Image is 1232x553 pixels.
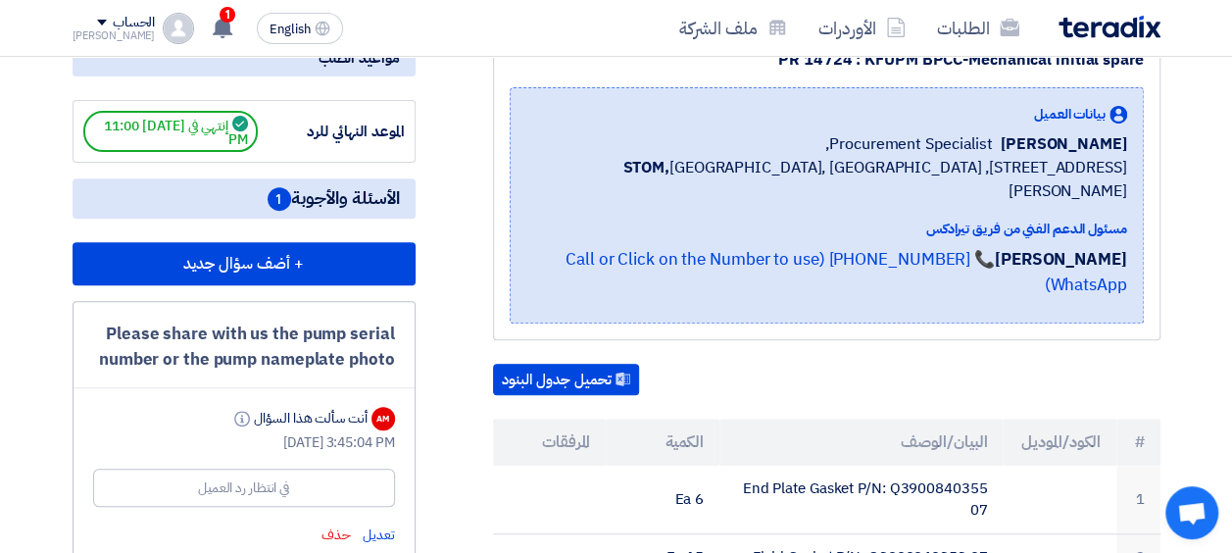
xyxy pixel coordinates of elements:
a: ملف الشركة [664,5,803,51]
button: English [257,13,343,44]
div: PR 14724 : KFUPM BPCC-Mechanical initial spare [510,48,1144,72]
a: الأوردرات [803,5,921,51]
div: [PERSON_NAME] [73,30,156,41]
span: تعديل [363,525,395,545]
th: البيان/الوصف [719,419,1003,466]
span: [PERSON_NAME] [1001,132,1127,156]
span: إنتهي في [DATE] 11:00 PM [83,111,258,152]
a: الطلبات [921,5,1035,51]
div: مواعيد الطلب [73,39,416,76]
button: + أضف سؤال جديد [73,242,416,285]
div: في انتظار رد العميل [198,478,289,498]
span: حذف [321,525,351,545]
th: الكود/الموديل [1003,419,1116,466]
td: 1 [1116,466,1160,534]
img: profile_test.png [163,13,194,44]
span: [GEOGRAPHIC_DATA], [GEOGRAPHIC_DATA] ,[STREET_ADDRESS][PERSON_NAME] [526,156,1127,203]
td: End Plate Gasket P/N: Q3900840355 07 [719,466,1003,534]
div: الموعد النهائي للرد [258,121,405,143]
th: الكمية [606,419,719,466]
span: الأسئلة والأجوبة [268,186,400,211]
button: تحميل جدول البنود [493,364,639,395]
th: # [1116,419,1160,466]
b: STOM, [622,156,669,179]
td: 6 Ea [606,466,719,534]
span: English [270,23,311,36]
div: مسئول الدعم الفني من فريق تيرادكس [526,219,1127,239]
strong: [PERSON_NAME] [995,247,1127,272]
div: أنت سألت هذا السؤال [230,408,367,428]
img: Teradix logo [1059,16,1160,38]
th: المرفقات [493,419,607,466]
div: Please share with us the pump serial number or the pump nameplate photo [93,322,395,372]
span: Procurement Specialist, [825,132,993,156]
div: AM [371,407,395,430]
span: 1 [268,187,291,211]
span: 1 [220,7,235,23]
a: 📞 [PHONE_NUMBER] (Call or Click on the Number to use WhatsApp) [566,247,1127,297]
span: بيانات العميل [1034,104,1106,125]
a: Open chat [1165,486,1218,539]
div: الحساب [113,15,155,31]
div: [DATE] 3:45:04 PM [93,432,395,453]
